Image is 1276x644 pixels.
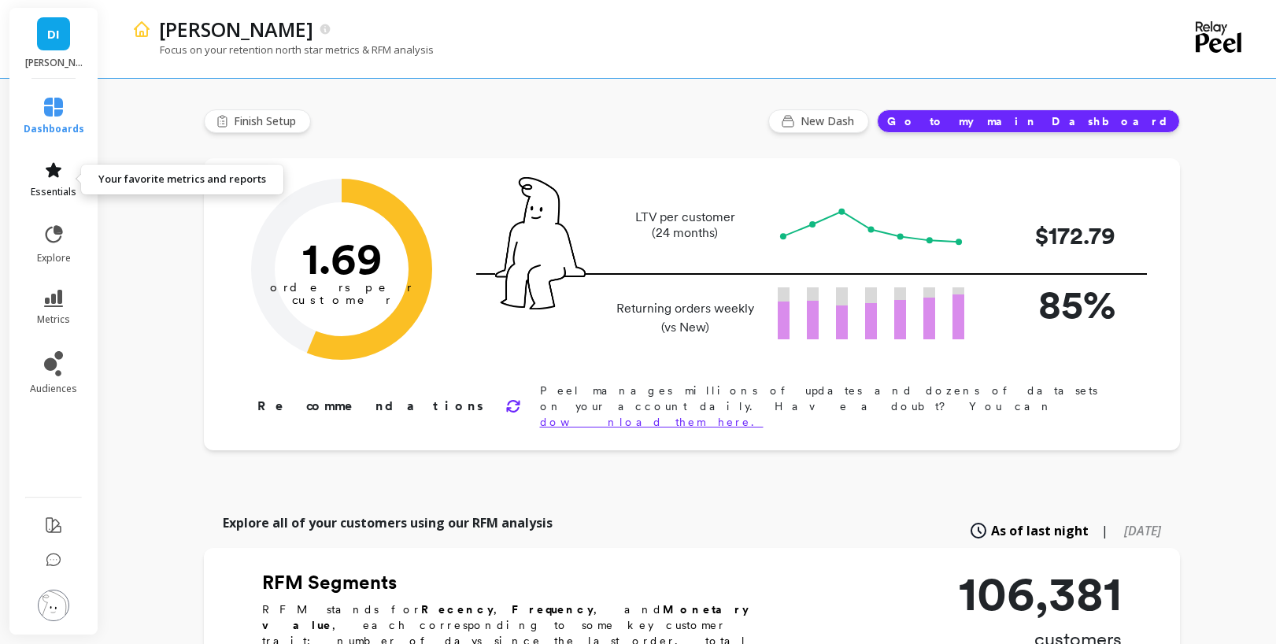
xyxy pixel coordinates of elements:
[38,590,69,621] img: profile picture
[989,275,1115,334] p: 85%
[270,280,413,294] tspan: orders per
[262,570,797,595] h2: RFM Segments
[768,109,869,133] button: New Dash
[223,513,553,532] p: Explore all of your customers using our RFM analysis
[25,57,83,69] p: Dr. Idriss
[991,521,1089,540] span: As of last night
[495,177,586,309] img: pal seatted on line
[512,603,594,616] b: Frequency
[31,186,76,198] span: essentials
[1101,521,1108,540] span: |
[47,25,60,43] span: DI
[257,397,486,416] p: Recommendations
[612,209,759,241] p: LTV per customer (24 months)
[159,16,313,43] p: Dr. Idriss
[30,383,77,395] span: audiences
[801,113,859,129] span: New Dash
[540,383,1130,430] p: Peel manages millions of updates and dozens of datasets on your account daily. Have a doubt? You can
[234,113,301,129] span: Finish Setup
[132,20,151,39] img: header icon
[989,218,1115,254] p: $172.79
[204,109,311,133] button: Finish Setup
[301,232,381,284] text: 1.69
[959,570,1122,617] p: 106,381
[132,43,434,57] p: Focus on your retention north star metrics & RFM analysis
[1124,522,1161,539] span: [DATE]
[291,293,391,307] tspan: customer
[877,109,1180,133] button: Go to my main Dashboard
[24,123,84,135] span: dashboards
[37,313,70,326] span: metrics
[612,299,759,337] p: Returning orders weekly (vs New)
[540,416,764,428] a: download them here.
[421,603,494,616] b: Recency
[37,252,71,265] span: explore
